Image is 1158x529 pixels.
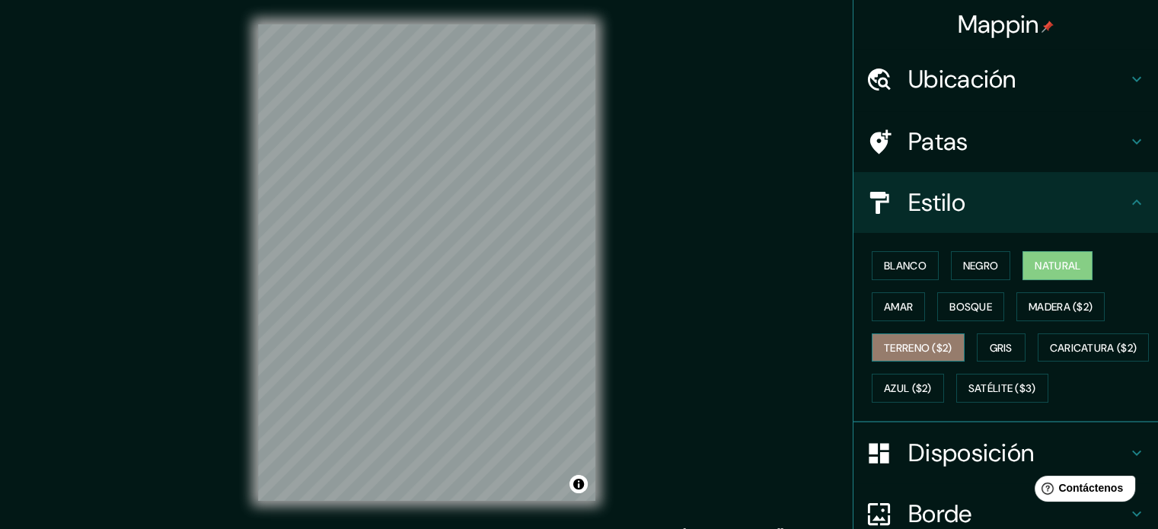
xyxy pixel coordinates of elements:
[884,341,952,355] font: Terreno ($2)
[884,259,927,272] font: Blanco
[1042,21,1054,33] img: pin-icon.png
[853,49,1158,110] div: Ubicación
[872,374,944,403] button: Azul ($2)
[949,300,992,314] font: Bosque
[908,186,965,218] font: Estilo
[1022,251,1093,280] button: Natural
[853,111,1158,172] div: Patas
[1038,333,1150,362] button: Caricatura ($2)
[963,259,999,272] font: Negro
[853,422,1158,483] div: Disposición
[1029,300,1093,314] font: Madera ($2)
[958,8,1039,40] font: Mappin
[884,382,932,396] font: Azul ($2)
[872,292,925,321] button: Amar
[872,251,939,280] button: Blanco
[884,300,913,314] font: Amar
[908,63,1016,95] font: Ubicación
[1016,292,1105,321] button: Madera ($2)
[990,341,1013,355] font: Gris
[908,126,968,158] font: Patas
[1050,341,1137,355] font: Caricatura ($2)
[1022,470,1141,512] iframe: Lanzador de widgets de ayuda
[853,172,1158,233] div: Estilo
[908,437,1034,469] font: Disposición
[1035,259,1080,272] font: Natural
[258,24,595,501] canvas: Mapa
[937,292,1004,321] button: Bosque
[956,374,1048,403] button: Satélite ($3)
[569,475,588,493] button: Activar o desactivar atribución
[872,333,965,362] button: Terreno ($2)
[968,382,1036,396] font: Satélite ($3)
[977,333,1026,362] button: Gris
[951,251,1011,280] button: Negro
